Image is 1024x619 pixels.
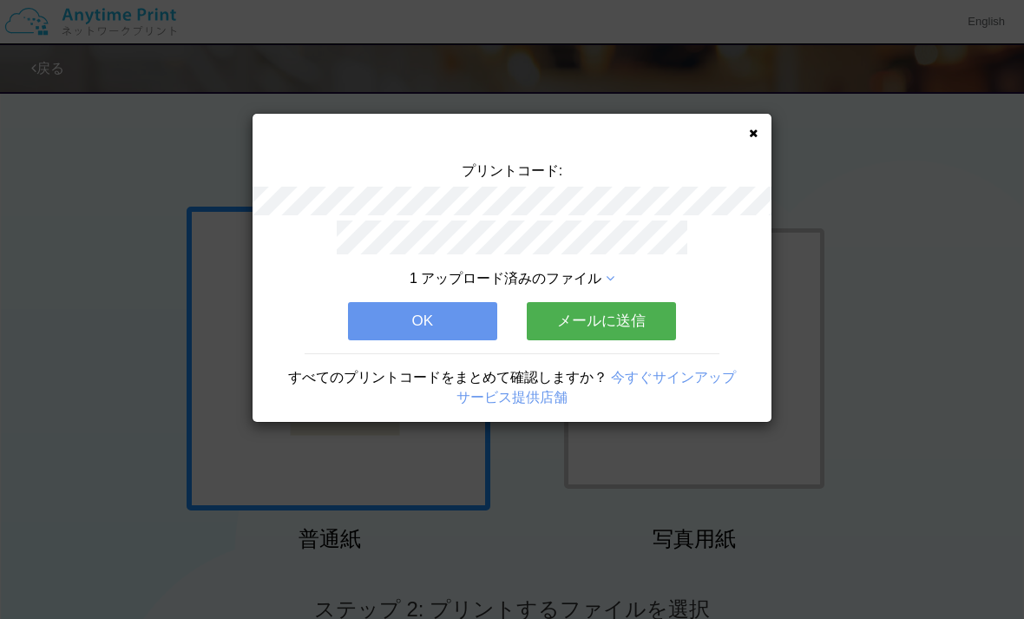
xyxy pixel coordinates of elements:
[462,163,562,178] span: プリントコード:
[410,271,601,286] span: 1 アップロード済みのファイル
[348,302,497,340] button: OK
[456,390,568,405] a: サービス提供店舗
[527,302,676,340] button: メールに送信
[611,370,736,385] a: 今すぐサインアップ
[288,370,607,385] span: すべてのプリントコードをまとめて確認しますか？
